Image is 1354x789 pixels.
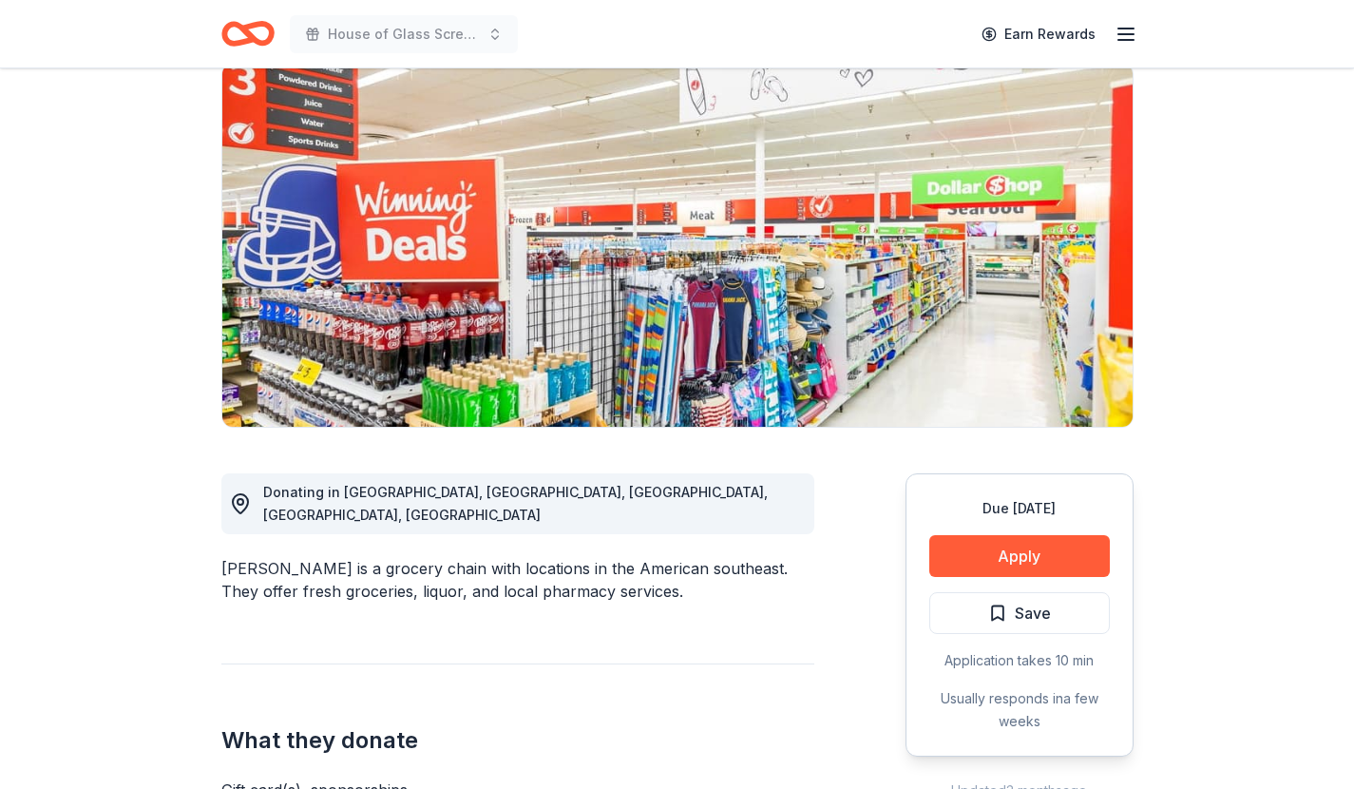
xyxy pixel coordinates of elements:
button: House of Glass Screening [290,15,518,53]
span: House of Glass Screening [328,23,480,46]
a: Earn Rewards [970,17,1107,51]
h2: What they donate [221,725,814,756]
a: Home [221,11,275,56]
span: Donating in [GEOGRAPHIC_DATA], [GEOGRAPHIC_DATA], [GEOGRAPHIC_DATA], [GEOGRAPHIC_DATA], [GEOGRAPH... [263,484,768,523]
button: Apply [929,535,1110,577]
div: Usually responds in a few weeks [929,687,1110,733]
div: Due [DATE] [929,497,1110,520]
div: [PERSON_NAME] is a grocery chain with locations in the American southeast. They offer fresh groce... [221,557,814,603]
button: Save [929,592,1110,634]
div: Application takes 10 min [929,649,1110,672]
img: Image for Winn-Dixie [222,64,1133,427]
span: Save [1015,601,1051,625]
